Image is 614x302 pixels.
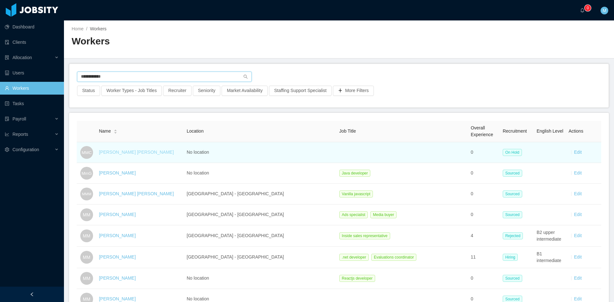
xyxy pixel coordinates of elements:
[184,163,337,184] td: No location
[5,82,59,95] a: icon: userWorkers
[468,184,500,205] td: 0
[339,232,390,239] span: Inside sales representative
[333,86,374,96] button: icon: plusMore Filters
[468,268,500,289] td: 0
[503,128,527,134] span: Recruitment
[503,170,525,175] a: Sourced
[503,232,523,239] span: Rejected
[370,211,397,218] span: Media buyer
[99,150,174,155] a: [PERSON_NAME] [PERSON_NAME]
[574,296,582,301] a: Edit
[580,8,585,12] i: icon: bell
[585,5,591,11] sup: 0
[503,212,525,217] a: Sourced
[83,272,90,285] span: MM
[468,225,500,247] td: 4
[574,191,582,196] a: Edit
[99,170,136,175] a: [PERSON_NAME]
[371,254,416,261] span: Evaluations coordinator
[99,296,136,301] a: [PERSON_NAME]
[569,128,583,134] span: Actions
[537,128,563,134] span: English Level
[163,86,192,96] button: Recruiter
[574,150,582,155] a: Edit
[503,191,525,196] a: Sourced
[503,275,522,282] span: Sourced
[90,26,106,31] span: Workers
[187,128,204,134] span: Location
[72,35,339,48] h2: Workers
[5,147,9,152] i: icon: setting
[82,167,92,179] span: MmG
[468,247,500,268] td: 11
[99,275,136,281] a: [PERSON_NAME]
[114,131,117,133] i: icon: caret-down
[12,116,26,121] span: Payroll
[574,254,582,259] a: Edit
[503,254,520,259] a: Hiring
[99,191,174,196] a: [PERSON_NAME] [PERSON_NAME]
[114,128,117,133] div: Sort
[83,208,90,221] span: MM
[114,129,117,131] i: icon: caret-up
[574,275,582,281] a: Edit
[574,170,582,175] a: Edit
[468,205,500,225] td: 0
[243,74,248,79] i: icon: search
[86,26,87,31] span: /
[184,247,337,268] td: [GEOGRAPHIC_DATA] - [GEOGRAPHIC_DATA]
[184,184,337,205] td: [GEOGRAPHIC_DATA] - [GEOGRAPHIC_DATA]
[339,190,373,197] span: Vanilla javascript
[468,163,500,184] td: 0
[184,268,337,289] td: No location
[503,275,525,281] a: Sourced
[339,128,356,134] span: Job Title
[5,117,9,121] i: icon: file-protect
[184,142,337,163] td: No location
[193,86,220,96] button: Seniority
[503,296,525,301] a: Sourced
[99,233,136,238] a: [PERSON_NAME]
[222,86,268,96] button: Market Availability
[503,211,522,218] span: Sourced
[574,212,582,217] a: Edit
[5,97,59,110] a: icon: profileTasks
[184,205,337,225] td: [GEOGRAPHIC_DATA] - [GEOGRAPHIC_DATA]
[5,20,59,33] a: icon: pie-chartDashboard
[339,275,375,282] span: Reactjs developer
[339,254,369,261] span: .net developer
[574,233,582,238] a: Edit
[602,7,606,14] span: M
[503,254,518,261] span: Hiring
[503,170,522,177] span: Sourced
[503,150,524,155] a: On Hold
[77,86,100,96] button: Status
[503,190,522,197] span: Sourced
[12,132,28,137] span: Reports
[72,26,83,31] a: Home
[5,132,9,136] i: icon: line-chart
[82,189,91,199] span: MMM
[339,170,370,177] span: Java developer
[503,149,522,156] span: On Hold
[534,247,566,268] td: B1 intermediate
[5,55,9,60] i: icon: solution
[99,128,111,135] span: Name
[468,142,500,163] td: 0
[339,211,368,218] span: Ads specialist
[83,251,90,264] span: MM
[5,66,59,79] a: icon: robotUsers
[5,36,59,49] a: icon: auditClients
[534,225,566,247] td: B2 upper intermediate
[99,254,136,259] a: [PERSON_NAME]
[12,147,39,152] span: Configuration
[99,212,136,217] a: [PERSON_NAME]
[83,229,90,242] span: MM
[269,86,332,96] button: Staffing Support Specialist
[184,225,337,247] td: [GEOGRAPHIC_DATA] - [GEOGRAPHIC_DATA]
[471,125,493,137] span: Overall Experience
[101,86,162,96] button: Worker Types - Job Titles
[12,55,32,60] span: Allocation
[503,233,525,238] a: Rejected
[82,146,91,159] span: MMC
